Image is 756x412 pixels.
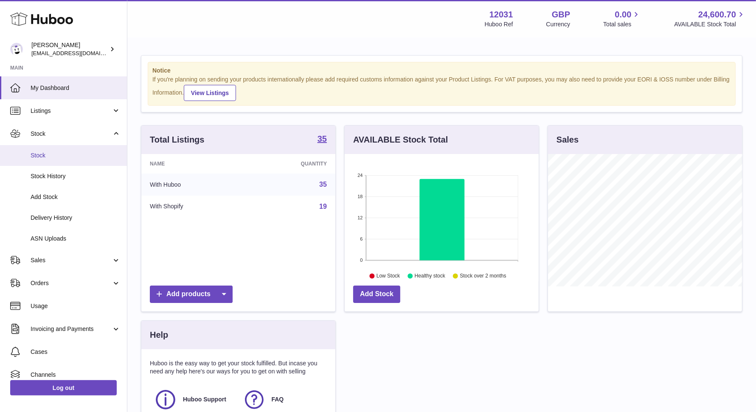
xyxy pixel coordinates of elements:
span: Stock History [31,172,121,180]
span: ASN Uploads [31,235,121,243]
span: 0.00 [615,9,632,20]
span: Listings [31,107,112,115]
text: 18 [357,194,363,199]
span: Delivery History [31,214,121,222]
div: If you're planning on sending your products internationally please add required customs informati... [152,76,731,101]
span: Total sales [603,20,641,28]
h3: Total Listings [150,134,205,146]
a: 19 [319,203,327,210]
a: Add products [150,286,233,303]
span: Sales [31,256,112,264]
span: Usage [31,302,121,310]
text: 24 [357,173,363,178]
span: Add Stock [31,193,121,201]
a: Log out [10,380,117,395]
strong: 12031 [489,9,513,20]
strong: Notice [152,67,731,75]
td: With Huboo [141,174,246,196]
text: Stock over 2 months [460,273,506,279]
strong: GBP [552,9,570,20]
a: 35 [319,181,327,188]
a: Add Stock [353,286,400,303]
span: [EMAIL_ADDRESS][DOMAIN_NAME] [31,50,125,56]
span: Invoicing and Payments [31,325,112,333]
p: Huboo is the easy way to get your stock fulfilled. But incase you need any help here's our ways f... [150,359,327,376]
span: FAQ [272,395,284,404]
text: 6 [360,236,363,241]
span: Stock [31,151,121,160]
a: 24,600.70 AVAILABLE Stock Total [674,9,746,28]
span: Huboo Support [183,395,226,404]
span: Stock [31,130,112,138]
th: Name [141,154,246,174]
th: Quantity [246,154,335,174]
td: With Shopify [141,196,246,218]
a: 0.00 Total sales [603,9,641,28]
span: Channels [31,371,121,379]
img: admin@makewellforyou.com [10,43,23,56]
strong: 35 [318,135,327,143]
div: Currency [546,20,571,28]
div: [PERSON_NAME] [31,41,108,57]
text: 12 [357,215,363,220]
a: 35 [318,135,327,145]
a: View Listings [184,85,236,101]
h3: Sales [556,134,579,146]
span: Cases [31,348,121,356]
a: Huboo Support [154,388,234,411]
div: Huboo Ref [485,20,513,28]
span: 24,600.70 [698,9,736,20]
h3: AVAILABLE Stock Total [353,134,448,146]
span: My Dashboard [31,84,121,92]
span: AVAILABLE Stock Total [674,20,746,28]
text: 0 [360,258,363,263]
text: Healthy stock [415,273,446,279]
h3: Help [150,329,168,341]
text: Low Stock [377,273,400,279]
span: Orders [31,279,112,287]
a: FAQ [243,388,323,411]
